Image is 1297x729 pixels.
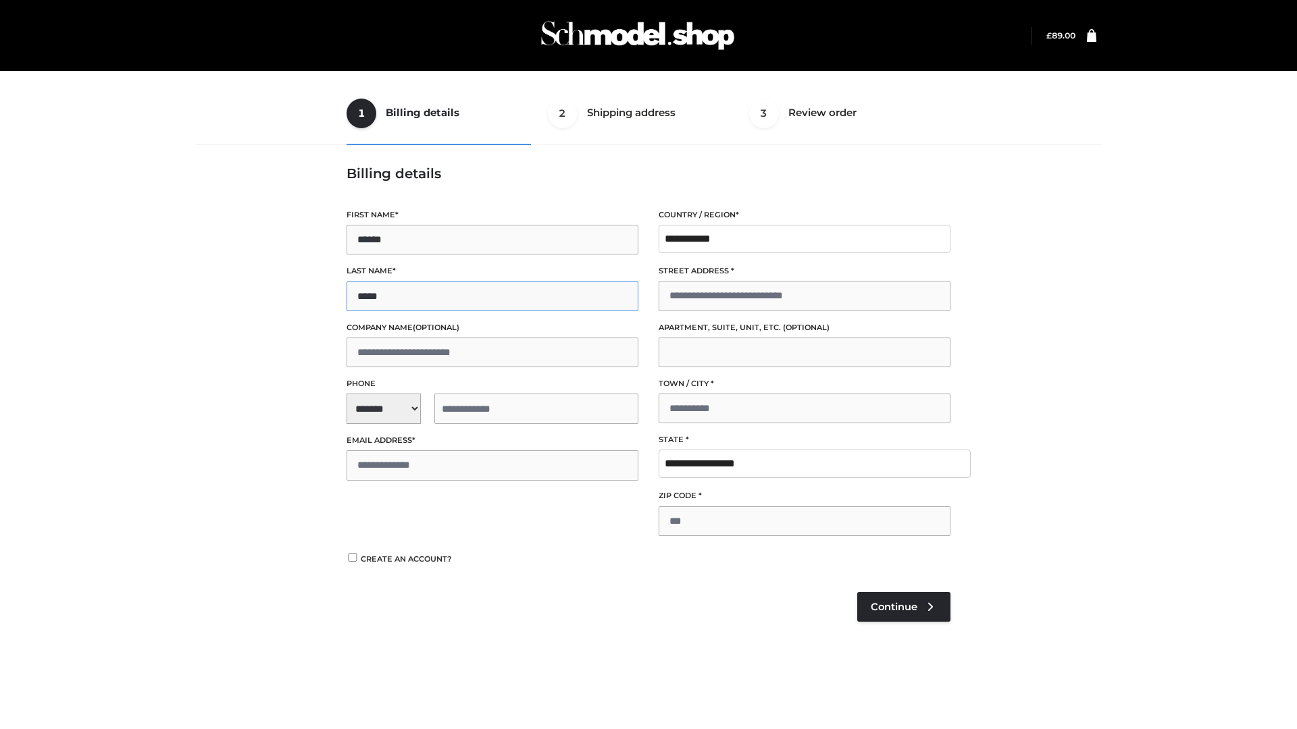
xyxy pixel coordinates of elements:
h3: Billing details [347,165,950,182]
label: Town / City [659,377,950,390]
label: State [659,433,950,446]
label: Country / Region [659,209,950,221]
span: (optional) [783,323,830,332]
span: Continue [871,601,917,613]
span: £ [1046,30,1052,40]
a: Continue [857,592,950,622]
label: First name [347,209,638,221]
label: Company name [347,321,638,334]
label: ZIP Code [659,489,950,502]
label: Phone [347,377,638,390]
a: £89.00 [1046,30,1075,40]
label: Apartment, suite, unit, etc. [659,321,950,334]
label: Street address [659,265,950,277]
label: Email address [347,434,638,447]
input: Create an account? [347,553,359,562]
span: Create an account? [361,554,452,564]
label: Last name [347,265,638,277]
bdi: 89.00 [1046,30,1075,40]
span: (optional) [413,323,459,332]
img: Schmodel Admin 964 [536,9,739,62]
